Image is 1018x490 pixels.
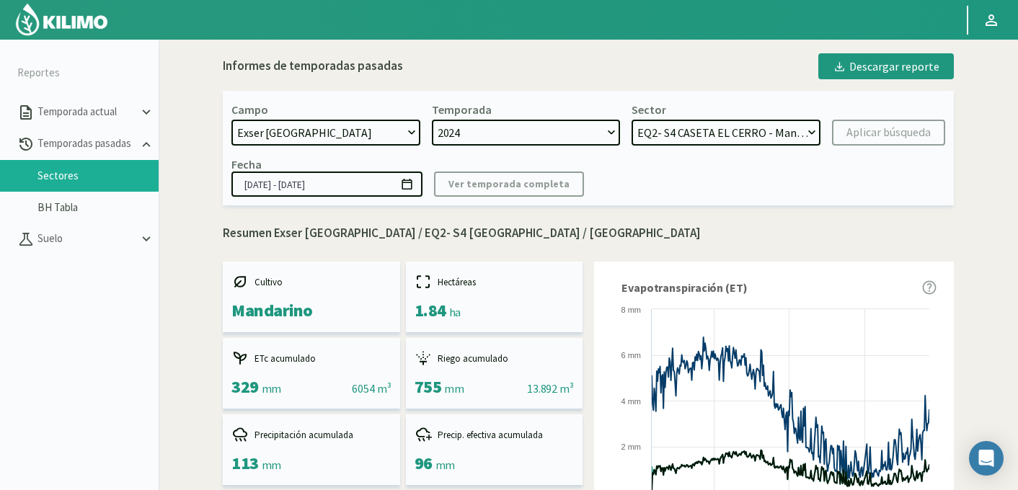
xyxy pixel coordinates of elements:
[231,102,268,117] div: Campo
[432,102,492,117] div: Temporada
[415,375,442,398] span: 755
[621,397,642,406] text: 4 mm
[632,102,666,117] div: Sector
[415,273,575,290] div: Hectáreas
[223,57,403,76] div: Informes de temporadas pasadas
[435,458,455,472] span: mm
[621,351,642,360] text: 6 mm
[406,262,583,332] kil-mini-card: report-summary-cards.HECTARES
[223,262,400,332] kil-mini-card: report-summary-cards.CROP
[818,53,954,79] button: Descargar reporte
[833,58,939,75] div: Descargar reporte
[231,452,259,474] span: 113
[527,380,574,397] div: 13.892 m³
[35,231,138,247] p: Suelo
[444,381,464,396] span: mm
[231,349,391,367] div: ETc acumulado
[415,452,433,474] span: 96
[621,279,748,296] span: Evapotranspiración (ET)
[406,338,583,409] kil-mini-card: report-summary-cards.ACCUMULATED_IRRIGATION
[262,381,281,396] span: mm
[35,135,138,152] p: Temporadas pasadas
[449,305,461,319] span: ha
[415,349,575,367] div: Riego acumulado
[223,338,400,409] kil-mini-card: report-summary-cards.ACCUMULATED_ETC
[37,201,159,214] a: BH Tabla
[223,414,400,485] kil-mini-card: report-summary-cards.ACCUMULATED_PRECIPITATION
[621,306,642,314] text: 8 mm
[262,458,281,472] span: mm
[231,273,391,290] div: Cultivo
[352,380,391,397] div: 6054 m³
[415,299,446,321] span: 1.84
[231,426,391,443] div: Precipitación acumulada
[969,441,1004,476] div: Open Intercom Messenger
[35,104,138,120] p: Temporada actual
[415,426,575,443] div: Precip. efectiva acumulada
[621,442,642,451] text: 2 mm
[231,171,422,197] input: dd/mm/yyyy - dd/mm/yyyy
[231,375,259,398] span: 329
[231,157,262,171] div: Fecha
[231,299,313,321] span: Mandarino
[14,2,109,37] img: Kilimo
[406,414,583,485] kil-mini-card: report-summary-cards.ACCUMULATED_EFFECTIVE_PRECIPITATION
[223,224,954,243] p: Resumen Exser [GEOGRAPHIC_DATA] / EQ2- S4 [GEOGRAPHIC_DATA] / [GEOGRAPHIC_DATA]
[37,169,159,182] a: Sectores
